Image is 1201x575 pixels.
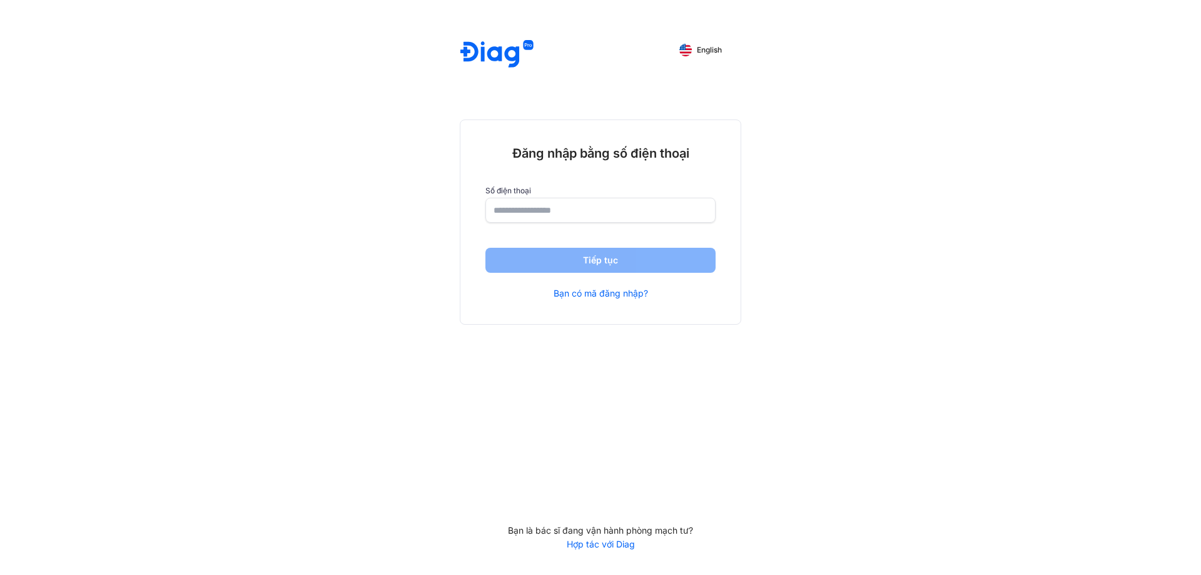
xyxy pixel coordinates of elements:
[679,44,692,56] img: English
[460,539,741,550] a: Hợp tác với Diag
[554,288,648,299] a: Bạn có mã đăng nhập?
[485,186,716,195] label: Số điện thoại
[671,40,731,60] button: English
[485,248,716,273] button: Tiếp tục
[697,46,722,54] span: English
[460,40,534,69] img: logo
[460,525,741,536] div: Bạn là bác sĩ đang vận hành phòng mạch tư?
[485,145,716,161] div: Đăng nhập bằng số điện thoại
